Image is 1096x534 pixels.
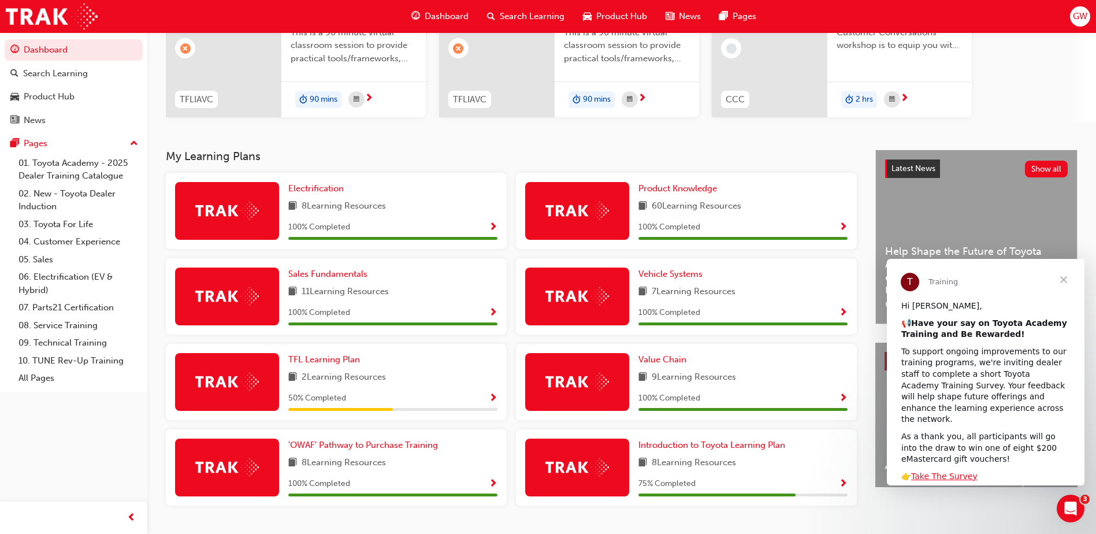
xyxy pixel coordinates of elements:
[5,133,143,154] button: Pages
[10,45,19,55] span: guage-icon
[24,90,75,103] div: Product Hub
[638,392,700,405] span: 100 % Completed
[638,199,647,214] span: book-icon
[885,284,1068,310] span: Revolutionise the way you access and manage your learning resources.
[1025,161,1068,177] button: Show all
[5,39,143,61] a: Dashboard
[839,308,848,318] span: Show Progress
[489,477,497,491] button: Show Progress
[839,220,848,235] button: Show Progress
[545,287,609,305] img: Trak
[453,43,463,54] span: learningRecordVerb_ABSENT-icon
[719,9,728,24] span: pages-icon
[489,306,497,320] button: Show Progress
[652,370,736,385] span: 9 Learning Resources
[500,10,564,23] span: Search Learning
[180,93,213,106] span: TFLIAVC
[638,456,647,470] span: book-icon
[288,392,346,405] span: 50 % Completed
[288,456,297,470] span: book-icon
[856,93,873,106] span: 2 hrs
[656,5,710,28] a: news-iconNews
[302,285,389,299] span: 11 Learning Resources
[583,9,592,24] span: car-icon
[288,440,438,450] span: 'OWAF' Pathway to Purchase Training
[10,92,19,102] span: car-icon
[564,26,690,65] span: This is a 90 minute virtual classroom session to provide practical tools/frameworks, behaviours a...
[545,373,609,391] img: Trak
[887,259,1084,485] iframe: Intercom live chat message
[889,92,895,107] span: calendar-icon
[900,94,909,104] span: next-icon
[583,93,611,106] span: 90 mins
[288,306,350,320] span: 100 % Completed
[839,222,848,233] span: Show Progress
[573,92,581,107] span: duration-icon
[638,353,691,366] a: Value Chain
[288,183,344,194] span: Electrification
[726,43,737,54] span: learningRecordVerb_NONE-icon
[402,5,478,28] a: guage-iconDashboard
[891,164,935,173] span: Latest News
[180,43,191,54] span: learningRecordVerb_ABSENT-icon
[638,285,647,299] span: book-icon
[726,93,745,106] span: CCC
[365,94,373,104] span: next-icon
[487,9,495,24] span: search-icon
[638,182,722,195] a: Product Knowledge
[545,202,609,220] img: Trak
[839,306,848,320] button: Show Progress
[638,370,647,385] span: book-icon
[10,69,18,79] span: search-icon
[1080,495,1090,504] span: 3
[14,317,143,335] a: 08. Service Training
[845,92,853,107] span: duration-icon
[679,10,701,23] span: News
[14,216,143,233] a: 03. Toyota For Life
[195,373,259,391] img: Trak
[5,63,143,84] a: Search Learning
[839,477,848,491] button: Show Progress
[885,461,1013,474] span: 4x4 and Towing
[14,299,143,317] a: 07. Parts21 Certification
[5,86,143,107] a: Product Hub
[288,354,360,365] span: TFL Learning Plan
[839,479,848,489] span: Show Progress
[652,199,741,214] span: 60 Learning Resources
[489,394,497,404] span: Show Progress
[288,477,350,491] span: 100 % Completed
[875,150,1078,324] a: Latest NewsShow allHelp Shape the Future of Toyota Academy Training and Win an eMastercard!Revolu...
[299,92,307,107] span: duration-icon
[288,182,348,195] a: Electrification
[288,353,365,366] a: TFL Learning Plan
[638,269,703,279] span: Vehicle Systems
[574,5,656,28] a: car-iconProduct Hub
[596,10,647,23] span: Product Hub
[6,3,98,29] img: Trak
[310,93,337,106] span: 90 mins
[302,199,386,214] span: 8 Learning Resources
[638,306,700,320] span: 100 % Completed
[14,334,143,352] a: 09. Technical Training
[288,370,297,385] span: book-icon
[288,199,297,214] span: book-icon
[652,285,735,299] span: 7 Learning Resources
[10,116,19,126] span: news-icon
[885,245,1068,284] span: Help Shape the Future of Toyota Academy Training and Win an eMastercard!
[14,233,143,251] a: 04. Customer Experience
[14,154,143,185] a: 01. Toyota Academy - 2025 Dealer Training Catalogue
[638,439,790,452] a: Introduction to Toyota Learning Plan
[288,285,297,299] span: book-icon
[638,354,686,365] span: Value Chain
[875,343,1023,487] a: 4x4 and Towing
[489,220,497,235] button: Show Progress
[24,137,47,150] div: Pages
[489,222,497,233] span: Show Progress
